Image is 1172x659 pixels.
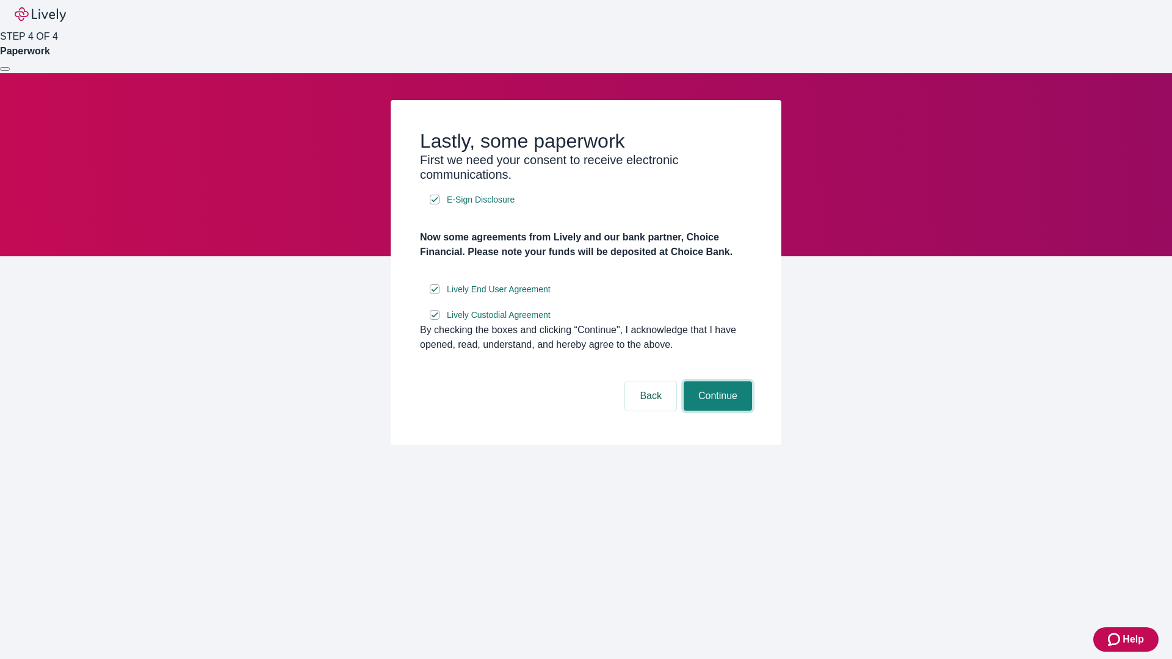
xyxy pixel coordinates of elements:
a: e-sign disclosure document [444,308,553,323]
h3: First we need your consent to receive electronic communications. [420,153,752,182]
img: Lively [15,7,66,22]
button: Continue [684,381,752,411]
button: Back [625,381,676,411]
a: e-sign disclosure document [444,192,517,207]
svg: Zendesk support icon [1108,632,1123,647]
div: By checking the boxes and clicking “Continue", I acknowledge that I have opened, read, understand... [420,323,752,352]
span: Lively End User Agreement [447,283,551,296]
span: Help [1123,632,1144,647]
h2: Lastly, some paperwork [420,129,752,153]
h4: Now some agreements from Lively and our bank partner, Choice Financial. Please note your funds wi... [420,230,752,259]
button: Zendesk support iconHelp [1093,627,1159,652]
span: Lively Custodial Agreement [447,309,551,322]
span: E-Sign Disclosure [447,193,515,206]
a: e-sign disclosure document [444,282,553,297]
